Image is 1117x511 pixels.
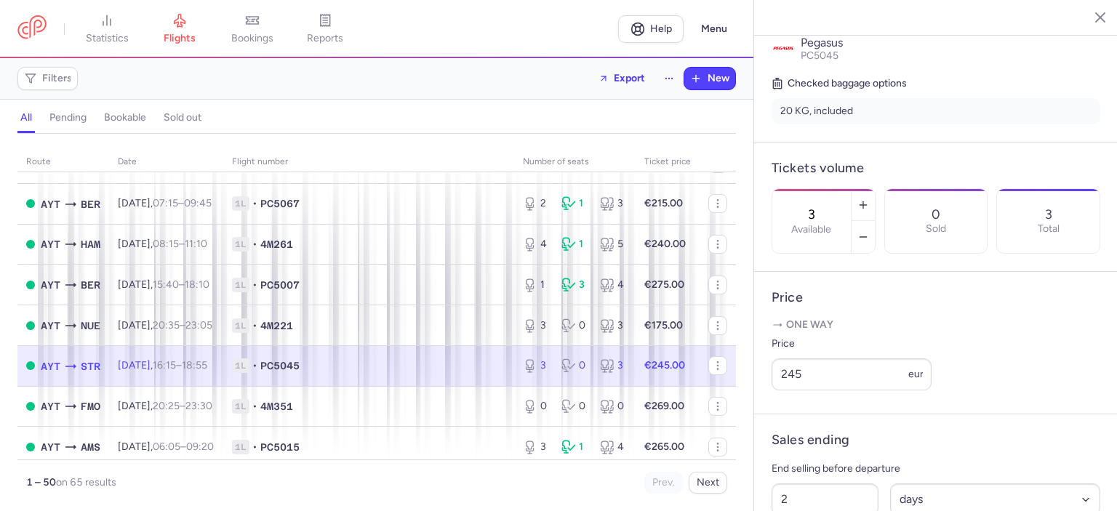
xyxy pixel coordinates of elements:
h4: Tickets volume [772,160,1100,177]
span: • [252,399,257,414]
div: 4 [523,237,550,252]
a: bookings [216,13,289,45]
time: 07:15 [153,197,178,209]
span: PC5045 [801,49,838,62]
strong: €245.00 [644,359,685,371]
th: Ticket price [636,151,700,173]
th: Flight number [223,151,514,173]
span: – [153,440,214,453]
button: Next [689,472,727,494]
span: [DATE], [118,359,207,371]
span: 1L [232,440,249,454]
a: reports [289,13,361,45]
div: 3 [600,318,627,333]
span: Hamburg Airport, Hamburg, Germany [81,236,100,252]
div: 3 [561,278,588,292]
span: PC5045 [260,358,300,373]
span: Export [614,73,645,84]
strong: €275.00 [644,278,684,291]
time: 20:25 [153,400,180,412]
div: 0 [561,399,588,414]
div: 0 [600,399,627,414]
span: 1L [232,237,249,252]
input: --- [772,358,932,390]
time: 23:05 [185,319,212,331]
strong: €269.00 [644,400,684,412]
div: 0 [561,318,588,333]
a: flights [143,13,216,45]
li: 20 KG, included [772,98,1100,124]
span: • [252,196,257,211]
span: 4M221 [260,318,293,333]
strong: 1 – 50 [26,476,56,488]
span: 4M351 [260,399,293,414]
span: Nürnberg, Nürnberg, Germany [81,318,100,334]
time: 18:55 [182,359,207,371]
span: [DATE], [118,238,207,250]
span: 4M261 [260,237,293,252]
span: [DATE], [118,440,214,453]
span: – [153,238,207,250]
span: [DATE], [118,278,209,291]
th: date [109,151,223,173]
label: Price [772,335,932,353]
span: [DATE], [118,197,212,209]
p: Pegasus [801,36,1100,49]
div: 2 [523,196,550,211]
div: 1 [523,278,550,292]
h4: pending [49,111,87,124]
p: 0 [932,207,940,222]
span: [DATE], [118,319,212,331]
span: AYT [41,196,60,212]
h4: sold out [164,111,201,124]
span: Berlin Brandenburg Airport, Berlin, Germany [81,196,100,212]
span: AYT [41,318,60,334]
span: • [252,237,257,252]
p: One way [772,318,1100,332]
div: 4 [600,440,627,454]
p: End selling before departure [772,460,1100,478]
time: 20:35 [153,319,180,331]
th: route [17,151,109,173]
span: – [153,359,207,371]
time: 09:20 [186,440,214,453]
span: Filters [42,73,72,84]
span: • [252,278,257,292]
button: Filters [18,68,77,89]
h5: Checked baggage options [772,75,1100,92]
span: statistics [86,32,129,45]
img: Pegasus logo [772,36,795,60]
th: number of seats [514,151,636,173]
div: 1 [561,196,588,211]
span: AYT [41,398,60,414]
time: 08:15 [153,238,179,250]
span: bookings [231,32,273,45]
span: – [153,197,212,209]
span: BER [81,277,100,293]
span: on 65 results [56,476,116,488]
span: 1L [232,196,249,211]
time: 15:40 [153,278,179,291]
button: Export [589,67,654,90]
strong: €215.00 [644,197,683,209]
span: 1L [232,399,249,414]
time: 18:10 [185,278,209,291]
span: – [153,400,212,412]
span: eur [908,368,924,380]
div: 3 [523,440,550,454]
a: statistics [71,13,143,45]
div: 1 [561,440,588,454]
span: Schiphol, Amsterdam, Netherlands [81,439,100,455]
div: 3 [523,318,550,333]
span: • [252,318,257,333]
a: Help [618,15,684,43]
h4: Price [772,289,1100,306]
span: • [252,358,257,373]
a: CitizenPlane red outlined logo [17,15,47,42]
div: 3 [523,358,550,373]
time: 06:05 [153,440,180,453]
span: flights [164,32,196,45]
time: 11:10 [185,238,207,250]
div: 0 [523,399,550,414]
p: Total [1038,223,1060,235]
